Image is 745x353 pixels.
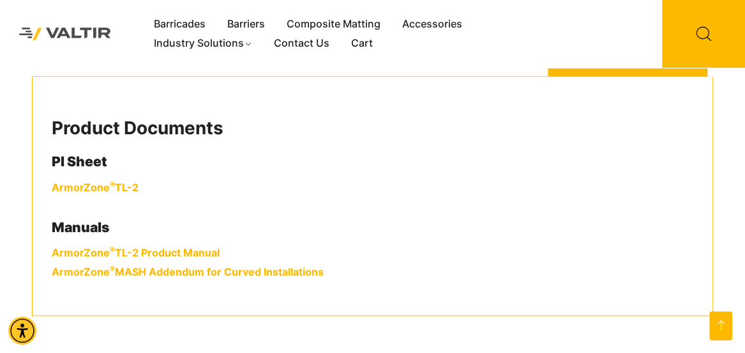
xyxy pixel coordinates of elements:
[52,153,107,169] strong: PI Sheet
[110,264,115,274] sup: ®
[52,219,109,235] strong: Manuals
[276,15,391,34] a: Composite Matting
[110,180,115,189] sup: ®
[216,15,276,34] a: Barriers
[52,246,220,259] a: ArmorZone TL-2 Product Manual - open in a new tab
[52,118,693,139] h2: Product Documents
[143,34,264,53] a: Industry Solutions
[8,317,36,345] div: Accessibility Menu
[340,34,384,53] a: Cart
[143,15,216,34] a: Barricades
[110,245,115,255] sup: ®
[391,15,473,34] a: Accessories
[10,18,121,49] img: Valtir Rentals
[52,265,324,278] a: ArmorZone MASH Addendum for Curved Installations - open in a new tab
[52,181,139,194] a: ArmorZone TL-2 - open in a new tab
[709,311,732,340] a: Open this option
[263,34,340,53] a: Contact Us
